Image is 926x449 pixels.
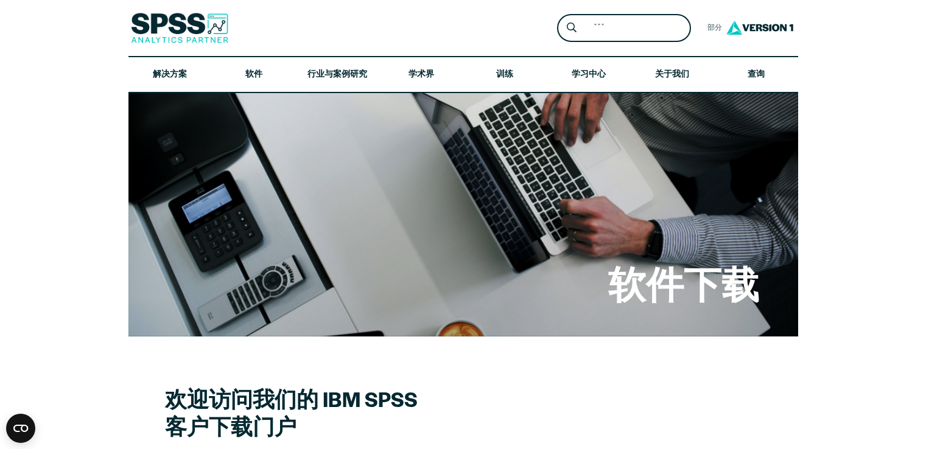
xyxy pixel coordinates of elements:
button: Open CMP widget [6,414,35,443]
a: 学术界 [379,57,463,92]
img: Version1 徽标 [723,16,796,39]
a: 软件 [212,57,296,92]
a: 关于我们 [631,57,715,92]
a: 训练 [463,57,547,92]
font: 客户下载门户 [165,411,296,440]
font: 解决方案 [153,70,187,79]
a: 学习中心 [547,57,631,92]
img: SPSS 分析合作伙伴 [131,13,228,43]
button: 搜索放大镜图标 [560,17,583,40]
font: 训练 [496,70,513,79]
font: 查询 [748,70,765,79]
font: 关于我们 [655,70,689,79]
a: 行业与案例研究 [296,57,380,92]
font: 行业与案例研究 [307,70,367,79]
font: 欢迎访问我们的 IBM SPSS [165,384,418,413]
svg: 搜索放大镜图标 [567,23,577,33]
font: 学习中心 [572,70,606,79]
form: 网站标题搜索表单 [557,14,691,43]
font: 软件下载 [608,259,759,308]
font: 软件 [245,70,262,79]
nav: 网站主菜单的桌面版本 [128,57,798,92]
font: 学术界 [409,70,434,79]
font: 部分 [707,24,722,32]
a: 查询 [714,57,798,92]
a: 解决方案 [128,57,212,92]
